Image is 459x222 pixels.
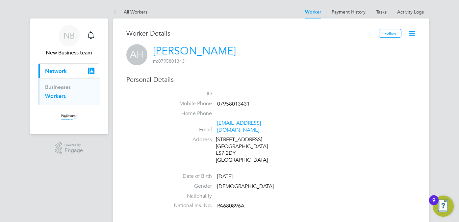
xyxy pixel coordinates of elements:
span: New Business team [38,49,100,57]
div: 9 [432,200,435,209]
label: Gender [166,183,212,190]
span: Engage [64,148,83,153]
span: AH [126,44,147,65]
span: [DEMOGRAPHIC_DATA] [217,183,274,190]
button: Follow [379,29,401,38]
label: Date of Birth [166,173,212,180]
label: Nationality [166,193,212,200]
span: Powered by [64,142,83,148]
a: [EMAIL_ADDRESS][DOMAIN_NAME] [217,120,261,133]
div: Network [38,78,100,105]
a: All Workers [113,9,147,15]
a: Businesses [45,84,71,90]
a: Go to home page [38,112,100,122]
h3: Worker Details [126,29,379,38]
span: [DATE] [217,173,233,180]
a: Activity Logs [397,9,424,15]
img: paystream-logo-retina.png [58,112,80,122]
a: Tasks [376,9,387,15]
span: 07958013431 [153,58,187,64]
button: Open Resource Center, 9 new notifications [433,196,454,217]
span: 07958013431 [217,101,250,107]
nav: Main navigation [30,18,108,134]
label: Address [166,136,212,143]
label: ID [166,90,212,97]
label: Home Phone [166,110,212,117]
button: Network [38,64,100,78]
label: National Ins. No. [166,202,212,209]
span: m: [153,58,158,64]
span: PA680896A [217,203,244,209]
label: Mobile Phone [166,100,212,107]
a: NBNew Business team [38,25,100,57]
span: NB [64,31,75,40]
a: Powered byEngage [55,142,83,155]
span: Network [45,68,67,74]
a: Worker [305,9,321,15]
h3: Personal Details [126,75,416,84]
label: Email [166,126,212,133]
div: [STREET_ADDRESS] [GEOGRAPHIC_DATA] LS7 2DY [GEOGRAPHIC_DATA] [216,136,278,164]
a: [PERSON_NAME] [153,45,236,57]
a: Payment History [332,9,366,15]
a: Workers [45,93,66,99]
